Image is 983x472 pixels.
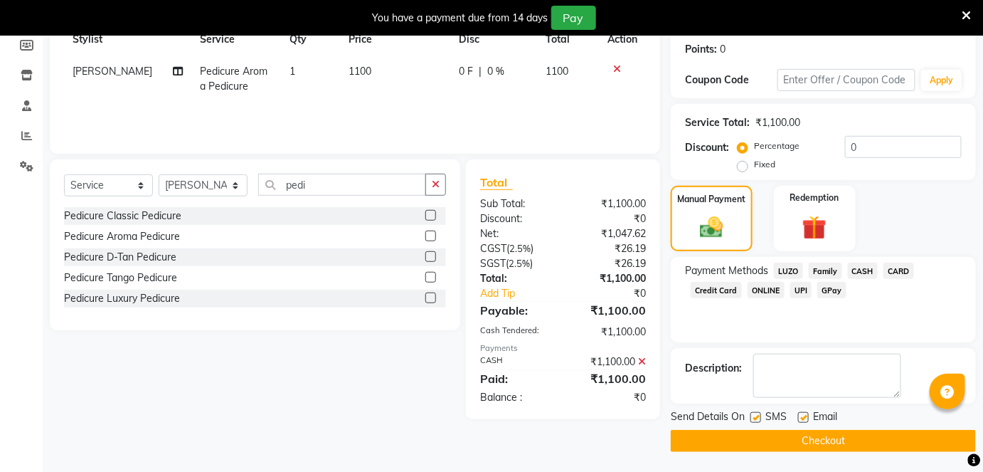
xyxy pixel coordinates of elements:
span: 1 [289,65,295,78]
span: Pedicure Aroma Pedicure [201,65,268,93]
input: Search or Scan [258,174,426,196]
th: Total [537,23,599,56]
div: ₹0 [578,286,657,301]
th: Service [192,23,281,56]
span: SMS [765,409,787,427]
span: CGST [480,242,506,255]
div: ₹0 [563,390,657,405]
label: Manual Payment [677,193,745,206]
span: [PERSON_NAME] [73,65,152,78]
span: Total [480,175,513,190]
th: Disc [450,23,538,56]
span: CARD [883,263,914,279]
th: Qty [281,23,340,56]
div: ₹1,100.00 [563,325,657,340]
div: ( ) [469,256,563,271]
span: GPay [817,282,846,298]
img: _cash.svg [693,214,730,241]
div: Service Total: [685,115,750,130]
input: Enter Offer / Coupon Code [777,69,916,91]
div: ₹26.19 [563,241,657,256]
span: Email [813,409,837,427]
div: Sub Total: [469,196,563,211]
div: Balance : [469,390,563,405]
span: LUZO [774,263,803,279]
div: Cash Tendered: [469,325,563,340]
div: ₹1,047.62 [563,226,657,241]
div: CASH [469,355,563,369]
div: ₹1,100.00 [563,302,657,319]
th: Price [340,23,450,56]
div: Pedicure Aroma Pedicure [64,229,180,244]
div: Description: [685,361,742,376]
div: ₹1,100.00 [563,196,657,211]
div: ₹1,100.00 [563,355,657,369]
span: 1100 [349,65,371,78]
label: Percentage [754,140,799,152]
span: 0 % [487,64,504,79]
span: CASH [848,263,878,279]
div: Net: [469,226,563,241]
div: Pedicure Tango Pedicure [64,271,177,285]
div: ₹0 [563,211,657,226]
button: Checkout [671,430,976,452]
span: 2.5% [509,258,530,269]
div: You have a payment due from 14 days [373,11,548,26]
div: Pedicure Classic Pedicure [64,209,181,224]
span: 2.5% [509,243,531,254]
span: UPI [790,282,812,298]
div: ₹1,100.00 [563,370,657,387]
th: Stylist [64,23,192,56]
button: Apply [921,70,962,91]
div: ₹26.19 [563,256,657,271]
span: SGST [480,257,506,270]
span: 1100 [546,65,568,78]
span: | [479,64,482,79]
div: Points: [685,42,717,57]
label: Fixed [754,158,775,171]
label: Redemption [790,192,839,204]
span: Send Details On [671,409,745,427]
div: Discount: [469,211,563,226]
div: Payable: [469,302,563,319]
span: Credit Card [691,282,742,298]
div: Total: [469,271,563,286]
div: ( ) [469,241,563,256]
div: Pedicure Luxury Pedicure [64,291,180,306]
div: Paid: [469,370,563,387]
div: Coupon Code [685,73,777,88]
a: Add Tip [469,286,578,301]
div: Pedicure D-Tan Pedicure [64,250,176,265]
span: Family [809,263,842,279]
span: 0 F [459,64,473,79]
div: Discount: [685,140,729,155]
div: ₹1,100.00 [755,115,800,130]
img: _gift.svg [795,213,834,243]
div: 0 [720,42,726,57]
span: Payment Methods [685,263,768,278]
div: Payments [480,342,646,355]
th: Action [599,23,646,56]
div: ₹1,100.00 [563,271,657,286]
span: ONLINE [748,282,785,298]
button: Pay [551,6,596,30]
